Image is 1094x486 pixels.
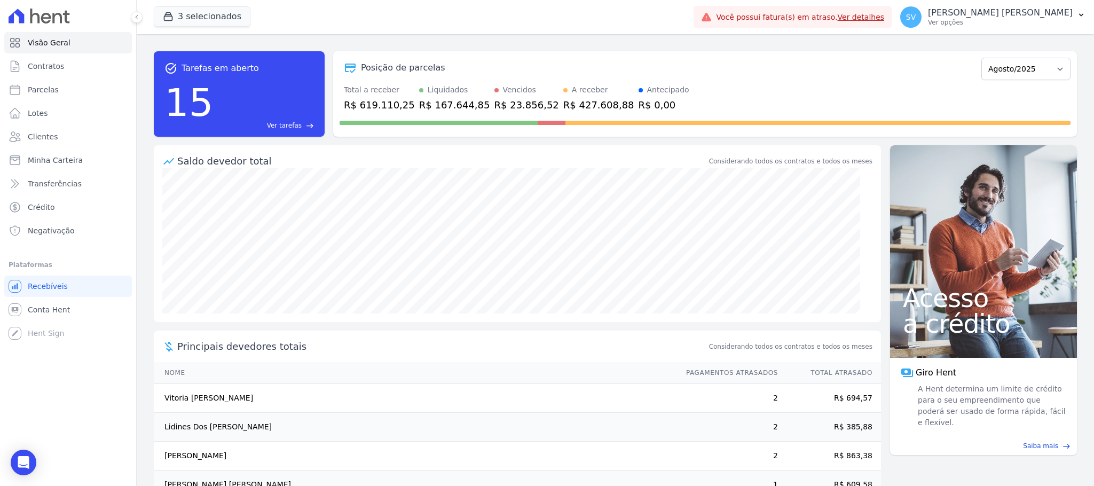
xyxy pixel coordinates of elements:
[164,62,177,75] span: task_alt
[28,304,70,315] span: Conta Hent
[892,2,1094,32] button: SV [PERSON_NAME] [PERSON_NAME] Ver opções
[778,442,881,471] td: R$ 863,38
[4,299,132,320] a: Conta Hent
[778,384,881,413] td: R$ 694,57
[503,84,536,96] div: Vencidos
[11,450,36,475] div: Open Intercom Messenger
[1023,441,1058,451] span: Saiba mais
[28,37,70,48] span: Visão Geral
[177,339,707,354] span: Principais devedores totais
[4,56,132,77] a: Contratos
[344,84,415,96] div: Total a receber
[9,258,128,271] div: Plataformas
[916,366,956,379] span: Giro Hent
[778,362,881,384] th: Total Atrasado
[28,202,55,213] span: Crédito
[716,12,884,23] span: Você possui fatura(s) em atraso.
[28,61,64,72] span: Contratos
[4,220,132,241] a: Negativação
[154,413,676,442] td: Lidines Dos [PERSON_NAME]
[676,362,778,384] th: Pagamentos Atrasados
[903,311,1064,336] span: a crédito
[4,103,132,124] a: Lotes
[838,13,885,21] a: Ver detalhes
[344,98,415,112] div: R$ 619.110,25
[28,178,82,189] span: Transferências
[28,225,75,236] span: Negativação
[306,122,314,130] span: east
[4,126,132,147] a: Clientes
[28,108,48,119] span: Lotes
[572,84,608,96] div: A receber
[676,413,778,442] td: 2
[676,384,778,413] td: 2
[361,61,445,74] div: Posição de parcelas
[154,6,250,27] button: 3 selecionados
[4,32,132,53] a: Visão Geral
[896,441,1071,451] a: Saiba mais east
[709,156,872,166] div: Considerando todos os contratos e todos os meses
[28,131,58,142] span: Clientes
[164,75,214,130] div: 15
[4,79,132,100] a: Parcelas
[639,98,689,112] div: R$ 0,00
[28,84,59,95] span: Parcelas
[4,197,132,218] a: Crédito
[778,413,881,442] td: R$ 385,88
[647,84,689,96] div: Antecipado
[154,362,676,384] th: Nome
[903,285,1064,311] span: Acesso
[4,150,132,171] a: Minha Carteira
[709,342,872,351] span: Considerando todos os contratos e todos os meses
[177,154,707,168] div: Saldo devedor total
[676,442,778,471] td: 2
[154,442,676,471] td: [PERSON_NAME]
[428,84,468,96] div: Liquidados
[928,7,1073,18] p: [PERSON_NAME] [PERSON_NAME]
[218,121,314,130] a: Ver tarefas east
[494,98,559,112] div: R$ 23.856,52
[419,98,490,112] div: R$ 167.644,85
[267,121,302,130] span: Ver tarefas
[563,98,634,112] div: R$ 427.608,88
[928,18,1073,27] p: Ver opções
[916,383,1066,428] span: A Hent determina um limite de crédito para o seu empreendimento que poderá ser usado de forma ráp...
[4,173,132,194] a: Transferências
[154,384,676,413] td: Vitoria [PERSON_NAME]
[4,276,132,297] a: Recebíveis
[906,13,916,21] span: SV
[28,155,83,166] span: Minha Carteira
[1062,442,1071,450] span: east
[182,62,259,75] span: Tarefas em aberto
[28,281,68,292] span: Recebíveis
